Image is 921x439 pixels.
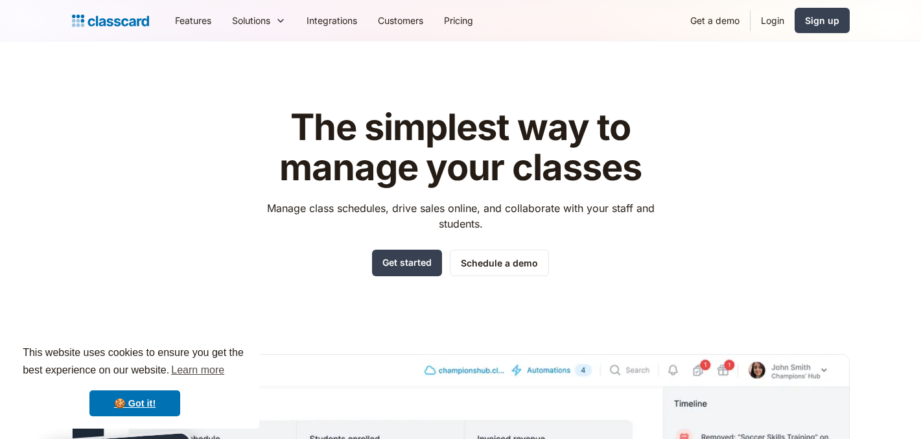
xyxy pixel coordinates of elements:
[255,200,666,231] p: Manage class schedules, drive sales online, and collaborate with your staff and students.
[795,8,850,33] a: Sign up
[751,6,795,35] a: Login
[232,14,270,27] div: Solutions
[372,250,442,276] a: Get started
[367,6,434,35] a: Customers
[10,333,259,429] div: cookieconsent
[222,6,296,35] div: Solutions
[450,250,549,276] a: Schedule a demo
[23,345,247,380] span: This website uses cookies to ensure you get the best experience on our website.
[434,6,484,35] a: Pricing
[255,108,666,187] h1: The simplest way to manage your classes
[72,12,149,30] a: home
[165,6,222,35] a: Features
[89,390,180,416] a: dismiss cookie message
[805,14,839,27] div: Sign up
[296,6,367,35] a: Integrations
[169,361,226,380] a: learn more about cookies
[680,6,750,35] a: Get a demo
